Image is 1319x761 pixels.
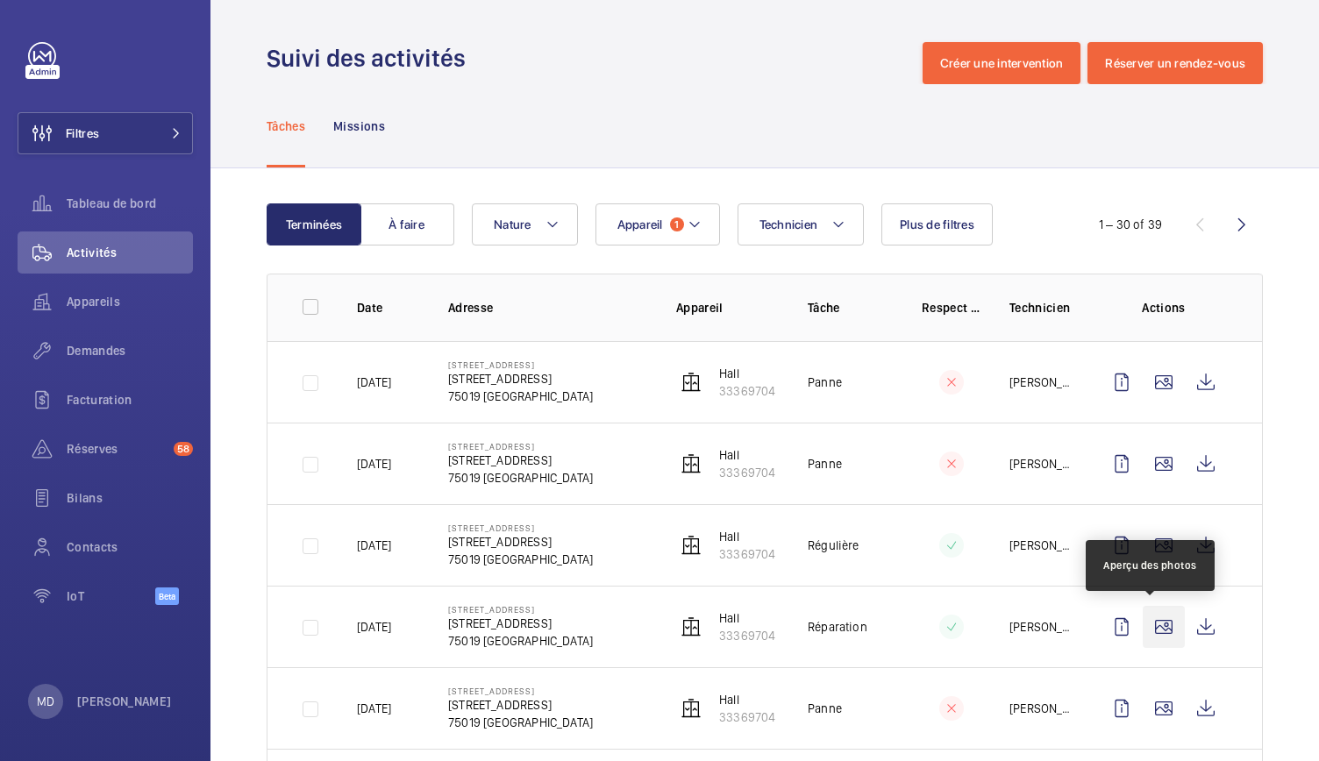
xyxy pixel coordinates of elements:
[448,551,593,568] p: 75019 [GEOGRAPHIC_DATA]
[267,203,361,245] button: Terminées
[922,299,981,316] p: Respect délai
[494,217,531,231] span: Nature
[357,373,391,391] p: [DATE]
[267,117,305,135] p: Tâches
[448,441,593,452] p: [STREET_ADDRESS]
[67,587,155,605] span: IoT
[448,523,593,533] p: [STREET_ADDRESS]
[923,42,1081,84] button: Créer une intervention
[1009,455,1073,473] p: [PERSON_NAME]
[808,455,842,473] p: Panne
[808,299,894,316] p: Tâche
[1009,299,1073,316] p: Technicien
[719,464,775,481] p: 33369704
[808,537,859,554] p: Régulière
[719,446,775,464] p: Hall
[67,391,193,409] span: Facturation
[719,545,775,563] p: 33369704
[719,708,775,726] p: 33369704
[357,700,391,717] p: [DATE]
[360,203,454,245] button: À faire
[448,452,593,469] p: [STREET_ADDRESS]
[37,693,54,710] p: MD
[1009,700,1073,717] p: [PERSON_NAME]
[1009,537,1073,554] p: [PERSON_NAME]
[808,618,867,636] p: Réparation
[66,124,99,142] span: Filtres
[448,388,593,405] p: 75019 [GEOGRAPHIC_DATA]
[681,698,702,719] img: elevator.svg
[595,203,720,245] button: Appareil1
[174,442,193,456] span: 58
[67,244,193,261] span: Activités
[18,112,193,154] button: Filtres
[155,587,179,605] span: Beta
[617,217,663,231] span: Appareil
[808,373,842,391] p: Panne
[808,700,842,717] p: Panne
[67,489,193,507] span: Bilans
[77,693,172,710] p: [PERSON_NAME]
[670,217,684,231] span: 1
[1101,299,1227,316] p: Actions
[472,203,578,245] button: Nature
[681,535,702,556] img: elevator.svg
[1087,42,1263,84] button: Réserver un rendez-vous
[759,217,818,231] span: Technicien
[67,195,193,212] span: Tableau de bord
[448,714,593,731] p: 75019 [GEOGRAPHIC_DATA]
[681,453,702,474] img: elevator.svg
[719,691,775,708] p: Hall
[448,632,593,650] p: 75019 [GEOGRAPHIC_DATA]
[676,299,780,316] p: Appareil
[719,382,775,400] p: 33369704
[448,359,593,370] p: [STREET_ADDRESS]
[357,537,391,554] p: [DATE]
[333,117,385,135] p: Missions
[448,469,593,487] p: 75019 [GEOGRAPHIC_DATA]
[1009,373,1073,391] p: [PERSON_NAME]
[67,440,167,458] span: Réserves
[448,533,593,551] p: [STREET_ADDRESS]
[448,370,593,388] p: [STREET_ADDRESS]
[1103,558,1197,573] div: Aperçu des photos
[448,604,593,615] p: [STREET_ADDRESS]
[67,342,193,359] span: Demandes
[1099,216,1162,233] div: 1 – 30 of 39
[1009,618,1073,636] p: [PERSON_NAME]
[881,203,993,245] button: Plus de filtres
[448,299,648,316] p: Adresse
[448,686,593,696] p: [STREET_ADDRESS]
[357,618,391,636] p: [DATE]
[448,696,593,714] p: [STREET_ADDRESS]
[357,299,420,316] p: Date
[900,217,974,231] span: Plus de filtres
[448,615,593,632] p: [STREET_ADDRESS]
[67,293,193,310] span: Appareils
[681,372,702,393] img: elevator.svg
[267,42,476,75] h1: Suivi des activités
[719,609,775,627] p: Hall
[357,455,391,473] p: [DATE]
[719,365,775,382] p: Hall
[719,528,775,545] p: Hall
[67,538,193,556] span: Contacts
[738,203,865,245] button: Technicien
[719,627,775,644] p: 33369704
[681,616,702,637] img: elevator.svg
